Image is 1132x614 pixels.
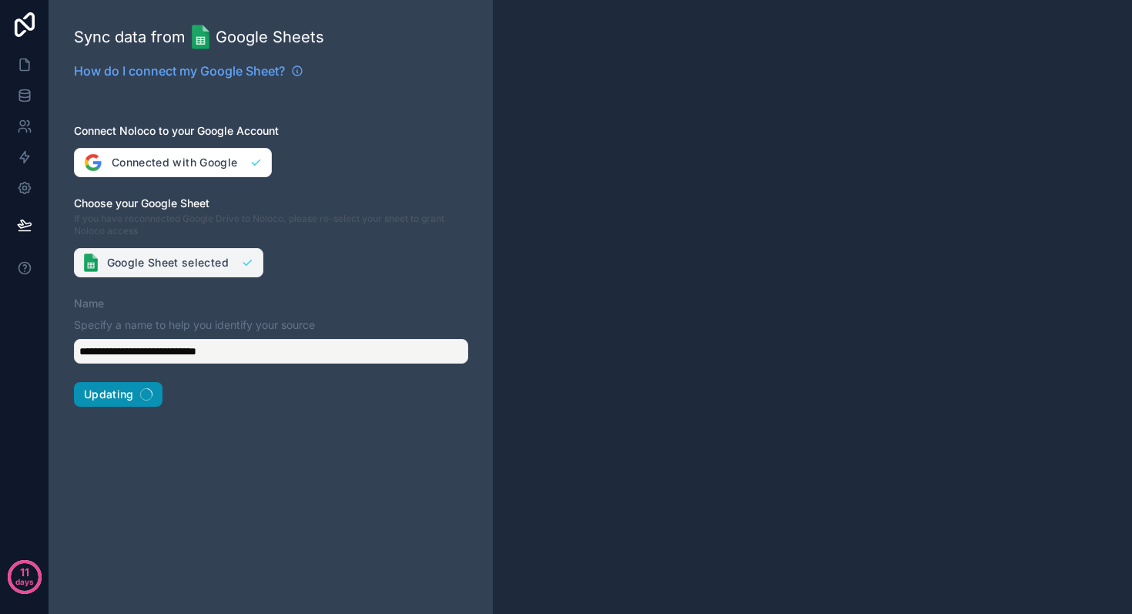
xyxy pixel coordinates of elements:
[74,26,186,48] span: Sync data from
[20,565,29,580] p: 11
[74,123,468,139] label: Connect Noloco to your Google Account
[84,153,102,172] img: Sign in With Google Logo
[84,253,98,272] img: Google Sheets Logo
[74,248,263,277] button: Google Sheet selected
[74,62,303,80] a: How do I connect my Google Sheet?
[84,388,134,401] span: Updating
[74,317,468,333] p: Specify a name to help you identify your source
[15,571,34,592] p: days
[74,196,468,239] label: Choose your Google Sheet
[74,382,162,407] button: Updating
[74,296,104,311] label: Name
[74,62,285,80] span: How do I connect my Google Sheet?
[74,213,468,237] span: If you have reconnected Google Drive to Noloco, please re-select your sheet to grant Noloco access
[216,26,324,48] span: Google Sheets
[74,148,272,177] button: Connected with Google
[192,25,209,49] img: Google Sheets logo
